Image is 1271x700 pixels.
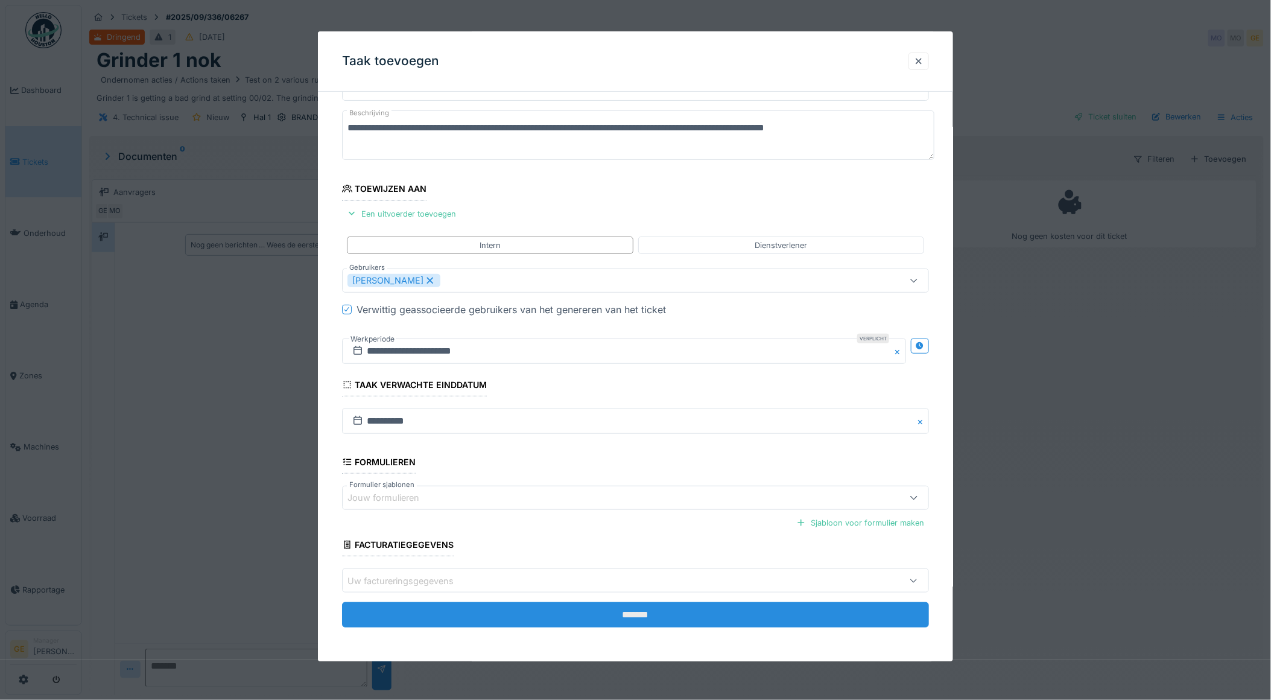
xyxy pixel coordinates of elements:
[857,334,889,343] div: Verplicht
[342,206,461,222] div: Een uitvoerder toevoegen
[349,332,396,346] label: Werkperiode
[357,302,666,317] div: Verwittig geassocieerde gebruikers van het genereren van het ticket
[893,339,906,364] button: Close
[342,376,487,396] div: Taak verwachte einddatum
[480,240,501,251] div: Intern
[342,54,439,69] h3: Taak toevoegen
[916,409,929,434] button: Close
[347,480,417,490] label: Formulier sjablonen
[347,274,440,287] div: [PERSON_NAME]
[347,262,387,273] label: Gebruikers
[342,536,454,556] div: Facturatiegegevens
[347,106,391,121] label: Beschrijving
[342,453,416,474] div: Formulieren
[755,240,807,251] div: Dienstverlener
[342,180,427,201] div: Toewijzen aan
[347,491,436,504] div: Jouw formulieren
[791,515,929,531] div: Sjabloon voor formulier maken
[347,574,471,588] div: Uw factureringsgegevens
